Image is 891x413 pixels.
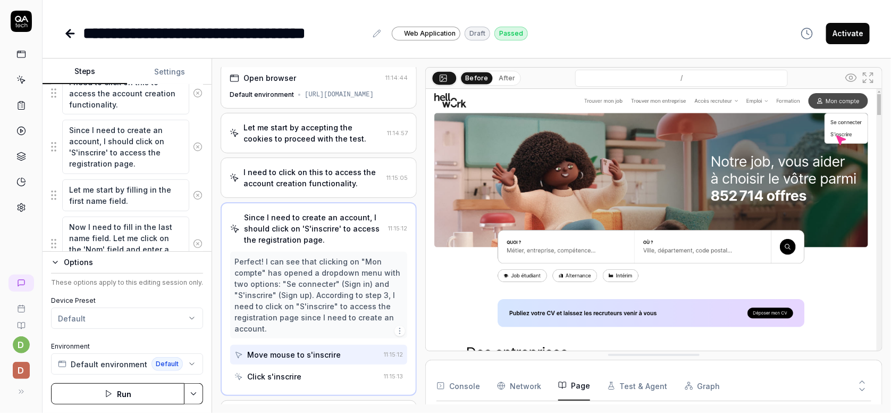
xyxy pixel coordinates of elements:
[189,82,207,104] button: Remove step
[607,371,668,401] button: Test & Agent
[247,371,301,382] div: Click s'inscrire
[51,342,203,351] label: Environment
[51,179,203,212] div: Suggestions
[558,371,590,401] button: Page
[4,353,38,381] button: d
[426,89,882,374] img: Screenshot
[860,69,877,86] button: Open in full screen
[51,353,203,375] button: Default environmentDefault
[244,212,384,245] div: Since I need to create an account, I should click on 'S'inscrire' to access the registration page.
[230,367,407,386] button: Click s'inscrire11:15:13
[497,371,541,401] button: Network
[243,167,382,189] div: I need to click on this to access the account creation functionality.
[388,225,407,232] time: 11:15:12
[384,351,403,358] time: 11:15:12
[51,256,203,269] button: Options
[51,278,203,287] div: These options apply to this editing session only.
[392,26,460,40] a: Web Application
[230,90,294,100] div: Default environment
[436,371,480,401] button: Console
[13,336,30,353] button: d
[64,256,203,269] div: Options
[152,357,183,371] span: Default
[189,185,207,206] button: Remove step
[243,122,383,144] div: Let me start by accepting the cookies to proceed with the test.
[4,296,38,313] a: Book a call with us
[494,27,528,40] div: Passed
[51,296,203,305] label: Device Preset
[58,313,86,324] div: Default
[247,349,341,360] div: Move mouse to s'inscrire
[461,72,492,84] button: Before
[51,119,203,175] div: Suggestions
[43,59,127,85] button: Steps
[9,275,34,292] a: New conversation
[230,345,407,365] button: Move mouse to s'inscrire11:15:12
[127,59,212,85] button: Settings
[243,72,296,84] div: Open browser
[189,233,207,254] button: Remove step
[71,359,147,370] span: Default environment
[843,69,860,86] button: Show all interative elements
[826,23,870,44] button: Activate
[465,27,490,40] div: Draft
[51,71,203,115] div: Suggestions
[51,308,203,329] button: Default
[189,136,207,158] button: Remove step
[384,373,403,380] time: 11:15:13
[794,23,820,44] button: View version history
[685,371,720,401] button: Graph
[387,129,408,137] time: 11:14:57
[4,313,38,330] a: Documentation
[494,72,519,84] button: After
[386,174,408,181] time: 11:15:05
[385,74,408,81] time: 11:14:44
[51,383,184,404] button: Run
[13,362,30,379] span: d
[234,256,403,334] div: Perfect! I can see that clicking on "Mon compte" has opened a dropdown menu with two options: "Se...
[51,216,203,271] div: Suggestions
[404,29,456,38] span: Web Application
[305,90,374,100] div: [URL][DOMAIN_NAME]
